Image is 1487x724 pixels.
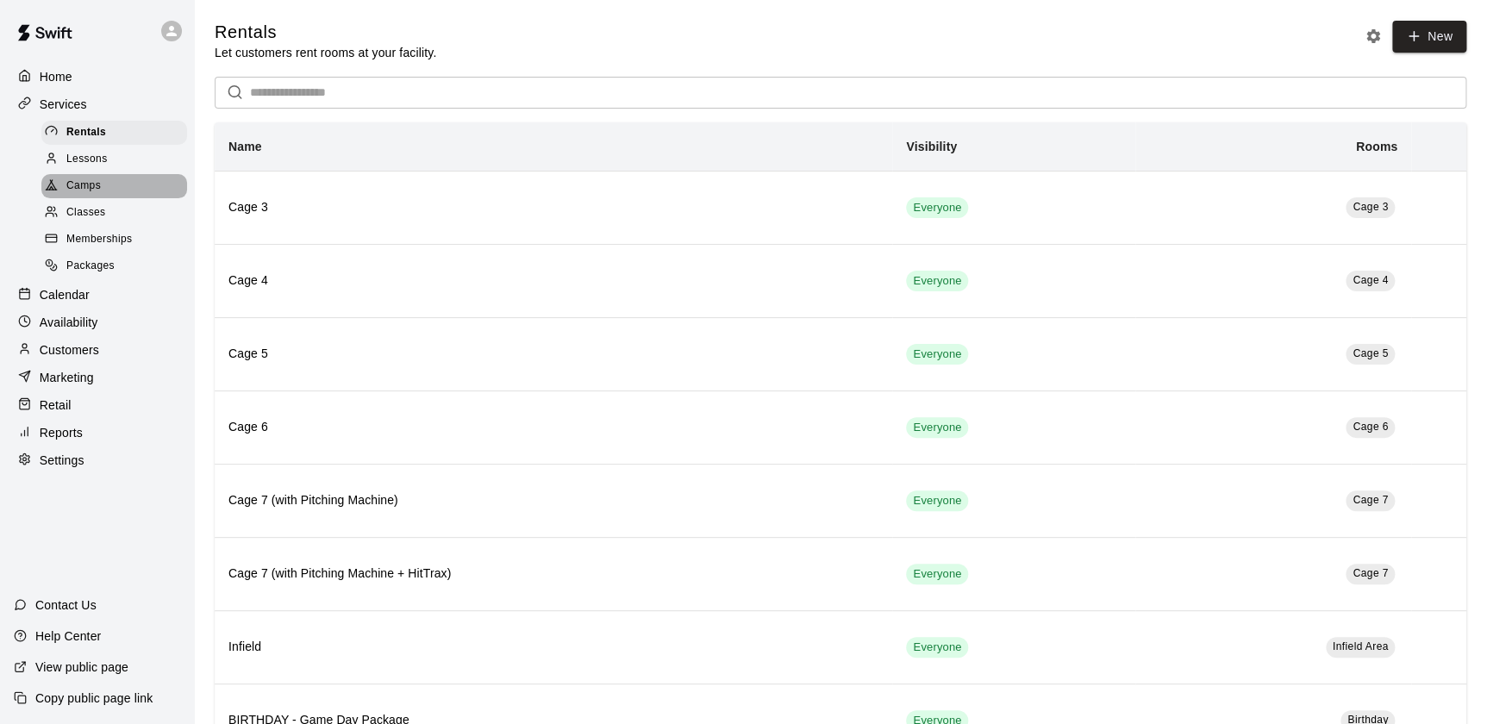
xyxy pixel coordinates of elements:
[1333,640,1389,652] span: Infield Area
[228,198,878,217] h6: Cage 3
[41,253,194,280] a: Packages
[35,658,128,676] p: View public page
[228,345,878,364] h6: Cage 5
[41,254,187,278] div: Packages
[1356,140,1397,153] b: Rooms
[41,147,187,172] div: Lessons
[906,346,968,363] span: Everyone
[906,566,968,583] span: Everyone
[41,200,194,227] a: Classes
[41,201,187,225] div: Classes
[41,174,187,198] div: Camps
[40,396,72,414] p: Retail
[40,286,90,303] p: Calendar
[14,91,180,117] a: Services
[40,68,72,85] p: Home
[41,173,194,200] a: Camps
[40,96,87,113] p: Services
[66,258,115,275] span: Packages
[228,418,878,437] h6: Cage 6
[40,452,84,469] p: Settings
[14,64,180,90] a: Home
[228,271,878,290] h6: Cage 4
[228,140,262,153] b: Name
[906,273,968,290] span: Everyone
[1392,21,1466,53] a: New
[906,493,968,509] span: Everyone
[906,637,968,658] div: This service is visible to all of your customers
[66,231,132,248] span: Memberships
[1353,567,1388,579] span: Cage 7
[41,121,187,145] div: Rentals
[1360,23,1386,49] button: Rental settings
[906,140,957,153] b: Visibility
[14,447,180,473] a: Settings
[40,424,83,441] p: Reports
[906,344,968,365] div: This service is visible to all of your customers
[41,119,194,146] a: Rentals
[1353,421,1388,433] span: Cage 6
[14,282,180,308] a: Calendar
[66,178,101,195] span: Camps
[1353,494,1388,506] span: Cage 7
[41,228,187,252] div: Memberships
[228,491,878,510] h6: Cage 7 (with Pitching Machine)
[1353,347,1388,359] span: Cage 5
[35,690,153,707] p: Copy public page link
[14,365,180,390] a: Marketing
[906,640,968,656] span: Everyone
[906,200,968,216] span: Everyone
[66,151,108,168] span: Lessons
[14,420,180,446] a: Reports
[40,341,99,359] p: Customers
[14,392,180,418] a: Retail
[906,271,968,291] div: This service is visible to all of your customers
[906,197,968,218] div: This service is visible to all of your customers
[215,21,436,44] h5: Rentals
[906,564,968,584] div: This service is visible to all of your customers
[35,627,101,645] p: Help Center
[906,420,968,436] span: Everyone
[215,44,436,61] p: Let customers rent rooms at your facility.
[41,227,194,253] a: Memberships
[906,490,968,511] div: This service is visible to all of your customers
[66,124,106,141] span: Rentals
[35,596,97,614] p: Contact Us
[41,146,194,172] a: Lessons
[14,309,180,335] a: Availability
[228,638,878,657] h6: Infield
[1353,274,1388,286] span: Cage 4
[228,565,878,584] h6: Cage 7 (with Pitching Machine + HitTrax)
[14,337,180,363] a: Customers
[906,417,968,438] div: This service is visible to all of your customers
[40,314,98,331] p: Availability
[1353,201,1388,213] span: Cage 3
[40,369,94,386] p: Marketing
[66,204,105,222] span: Classes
